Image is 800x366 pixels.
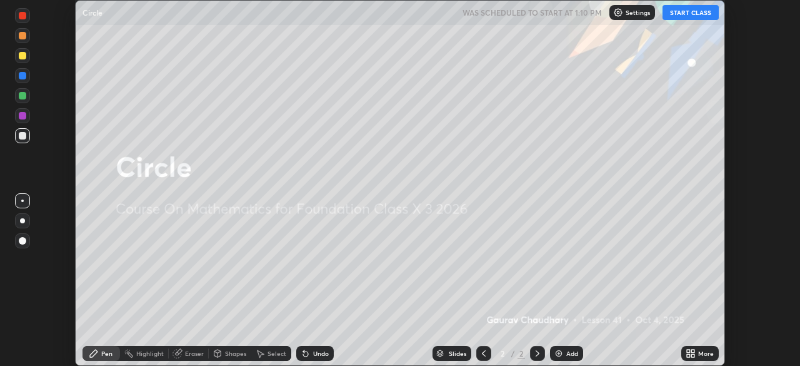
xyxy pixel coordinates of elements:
div: Select [267,350,286,357]
div: 2 [496,350,509,357]
div: Shapes [225,350,246,357]
div: Slides [449,350,466,357]
p: Settings [626,9,650,16]
button: START CLASS [662,5,719,20]
div: Eraser [185,350,204,357]
div: Add [566,350,578,357]
div: 2 [517,348,525,359]
div: / [511,350,515,357]
div: Highlight [136,350,164,357]
img: add-slide-button [554,348,564,358]
h5: WAS SCHEDULED TO START AT 1:10 PM [462,7,602,18]
div: More [698,350,714,357]
div: Undo [313,350,329,357]
img: class-settings-icons [613,8,623,18]
p: Circle [82,8,102,18]
div: Pen [101,350,112,357]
